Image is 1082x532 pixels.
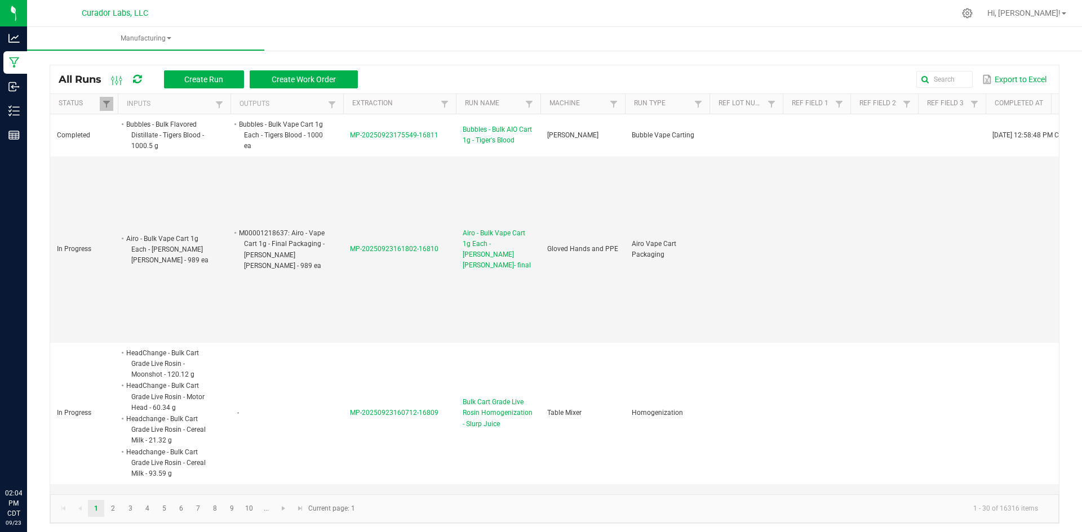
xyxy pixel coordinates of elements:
[547,409,582,417] span: Table Mixer
[607,97,620,111] a: Filter
[11,442,45,476] iframe: Resource center
[230,343,343,484] td: -
[125,380,214,413] li: HeadChange - Bulk Cart Grade Live Rosin - Motor Head - 60.34 g
[224,500,240,517] a: Page 9
[927,99,967,108] a: Ref Field 3Sortable
[8,105,20,117] inline-svg: Inventory
[549,99,606,108] a: MachineSortable
[632,409,683,417] span: Homogenization
[100,97,113,111] a: Filter
[125,413,214,446] li: Headchange - Bulk Cart Grade Live Rosin - Cereal Milk - 21.32 g
[207,500,223,517] a: Page 8
[250,70,358,88] button: Create Work Order
[859,99,899,108] a: Ref Field 2Sortable
[463,124,534,146] span: Bubbles - Bulk AIO Cart 1g - Tiger's Blood
[164,70,244,88] button: Create Run
[832,97,846,111] a: Filter
[27,27,264,51] a: Manufacturing
[325,97,339,111] a: Filter
[125,446,214,480] li: Headchange - Bulk Cart Grade Live Rosin - Cereal Milk - 93.59 g
[125,233,214,266] li: Airo - Bulk Vape Cart 1g Each - [PERSON_NAME] [PERSON_NAME] - 989 ea
[237,119,326,152] li: Bubbles - Bulk Vape Cart 1g Each - Tigers Blood - 1000 ea
[465,99,522,108] a: Run NameSortable
[292,500,308,517] a: Go to the last page
[632,240,676,258] span: Airo Vape Cart Packaging
[979,70,1049,89] button: Export to Excel
[276,500,292,517] a: Go to the next page
[156,500,172,517] a: Page 5
[632,131,694,139] span: Bubble Vape Carting
[57,131,90,139] span: Completed
[258,500,274,517] a: Page 11
[350,245,438,253] span: MP-20250923161802-16810
[88,500,104,517] a: Page 1
[50,494,1059,523] kendo-pager: Current page: 1
[279,504,288,513] span: Go to the next page
[33,440,47,454] iframe: Resource center unread badge
[634,99,691,108] a: Run TypeSortable
[122,500,139,517] a: Page 3
[350,409,438,417] span: MP-20250923160712-16809
[184,75,223,84] span: Create Run
[916,71,973,88] input: Search
[992,131,1067,139] span: [DATE] 12:58:48 PM CDT
[8,57,20,68] inline-svg: Manufacturing
[139,500,156,517] a: Page 4
[82,8,148,18] span: Curador Labs, LLC
[272,75,336,84] span: Create Work Order
[59,99,99,108] a: StatusSortable
[125,119,214,152] li: Bubbles - Bulk Flavored Distillate - Tigers Blood - 1000.5 g
[212,97,226,111] a: Filter
[230,94,343,114] th: Outputs
[463,397,534,430] span: Bulk Cart Grade Live Rosin Homogenization - Slurp Juice
[547,131,598,139] span: [PERSON_NAME]
[350,131,438,139] span: MP-20250923175549-16811
[59,70,366,89] div: All Runs
[27,34,264,43] span: Manufacturing
[125,347,214,381] li: HeadChange - Bulk Cart Grade Live Rosin - Moonshot - 120.12 g
[57,409,91,417] span: In Progress
[765,97,778,111] a: Filter
[237,227,326,271] li: M00001218637: Airo - Vape Cart 1g - Final Packaging - [PERSON_NAME] [PERSON_NAME] - 989 ea
[547,245,618,253] span: Gloved Hands and PPE
[463,228,534,271] span: Airo - Bulk Vape Cart 1g Each - [PERSON_NAME] [PERSON_NAME]- final
[105,500,121,517] a: Page 2
[792,99,832,108] a: Ref Field 1Sortable
[438,97,451,111] a: Filter
[118,94,230,114] th: Inputs
[190,500,206,517] a: Page 7
[5,488,22,518] p: 02:04 PM CDT
[5,518,22,527] p: 09/23
[900,97,914,111] a: Filter
[960,8,974,19] div: Manage settings
[522,97,536,111] a: Filter
[968,97,981,111] a: Filter
[691,97,705,111] a: Filter
[57,245,91,253] span: In Progress
[352,99,437,108] a: ExtractionSortable
[362,499,1047,518] kendo-pager-info: 1 - 30 of 16316 items
[8,129,20,141] inline-svg: Reports
[8,81,20,92] inline-svg: Inbound
[296,504,305,513] span: Go to the last page
[8,33,20,44] inline-svg: Analytics
[173,500,189,517] a: Page 6
[719,99,764,108] a: Ref Lot NumberSortable
[987,8,1061,17] span: Hi, [PERSON_NAME]!
[241,500,258,517] a: Page 10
